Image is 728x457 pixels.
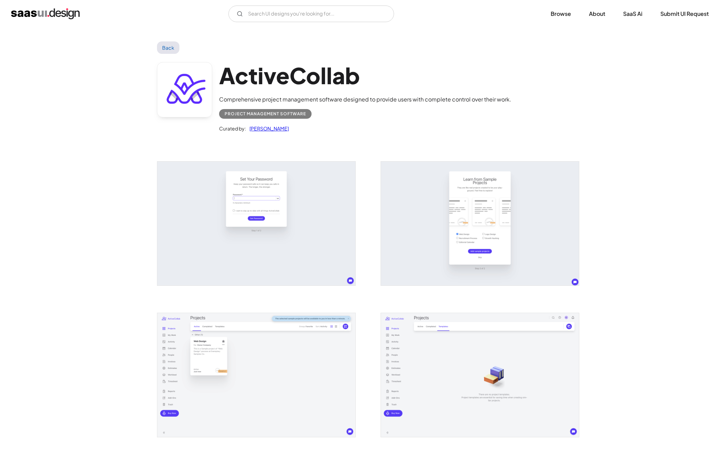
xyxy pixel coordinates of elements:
[219,62,511,89] h1: ActiveCollab
[157,313,355,437] img: 641ed132e14cc93f1c70cf34_Activecollab%20Home%20Screen.png
[228,6,394,22] input: Search UI designs you're looking for...
[157,162,355,285] img: 641ed132924c5c66e86c0add_Activecollab%20Welcome%20Screen.png
[581,6,613,21] a: About
[228,6,394,22] form: Email Form
[157,313,355,437] a: open lightbox
[157,41,179,54] a: Back
[11,8,80,19] a: home
[219,124,246,133] div: Curated by:
[381,313,579,437] a: open lightbox
[381,162,579,285] a: open lightbox
[652,6,717,21] a: Submit UI Request
[542,6,579,21] a: Browse
[157,162,355,285] a: open lightbox
[381,162,579,285] img: 641ed1327fb7bf4d6d6ab906_Activecollab%20Sample%20Project%20Screen.png
[246,124,289,133] a: [PERSON_NAME]
[219,95,511,104] div: Comprehensive project management software designed to provide users with complete control over th...
[381,313,579,437] img: 641ed149e14cc96d1870ed0c_Activecollab%20Template%20Screen.png
[615,6,651,21] a: SaaS Ai
[225,110,306,118] div: Project Management Software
